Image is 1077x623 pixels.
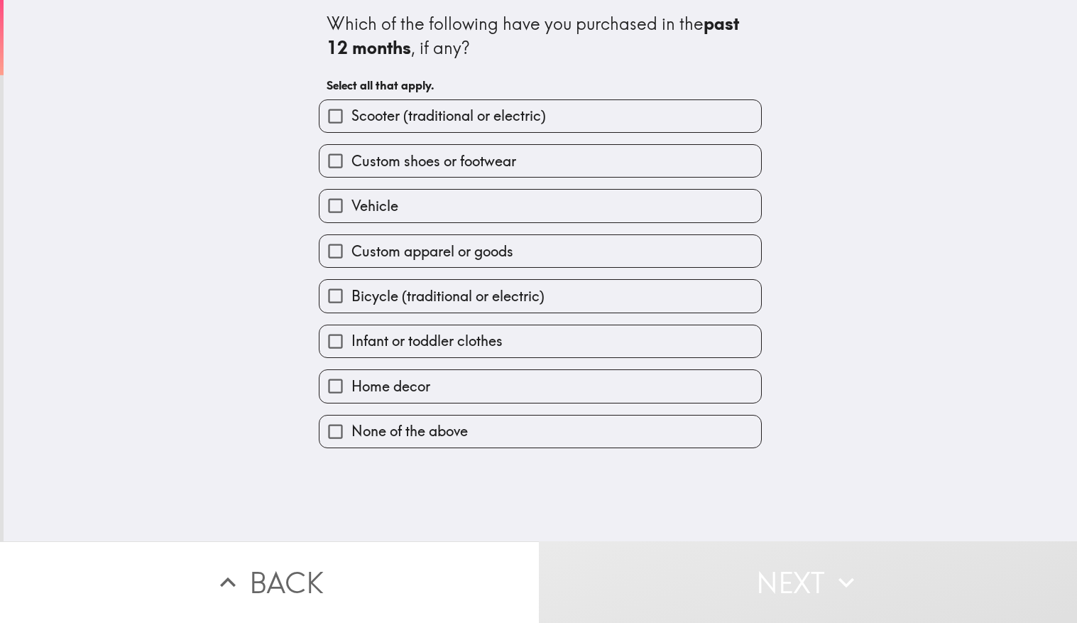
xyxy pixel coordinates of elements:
[351,151,516,171] span: Custom shoes or footwear
[319,235,761,267] button: Custom apparel or goods
[351,376,430,396] span: Home decor
[319,100,761,132] button: Scooter (traditional or electric)
[319,190,761,222] button: Vehicle
[319,145,761,177] button: Custom shoes or footwear
[319,416,761,448] button: None of the above
[327,12,754,60] div: Which of the following have you purchased in the , if any?
[351,421,468,441] span: None of the above
[319,325,761,357] button: Infant or toddler clothes
[327,13,743,58] b: past 12 months
[351,196,398,216] span: Vehicle
[351,331,503,351] span: Infant or toddler clothes
[351,106,546,126] span: Scooter (traditional or electric)
[319,280,761,312] button: Bicycle (traditional or electric)
[327,77,754,93] h6: Select all that apply.
[319,370,761,402] button: Home decor
[351,286,545,306] span: Bicycle (traditional or electric)
[351,242,513,261] span: Custom apparel or goods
